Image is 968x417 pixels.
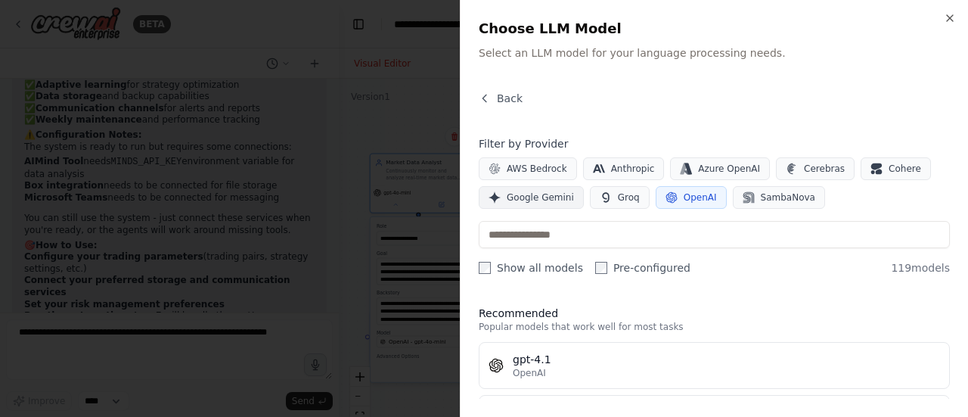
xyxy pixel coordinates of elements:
span: Cerebras [804,163,845,175]
button: Azure OpenAI [670,157,770,180]
button: gpt-4.1OpenAI [479,342,950,389]
input: Pre-configured [595,262,607,274]
span: Back [497,91,523,106]
h2: Choose LLM Model [479,18,950,39]
label: Pre-configured [595,260,690,275]
h3: Recommended [479,306,950,321]
button: OpenAI [656,186,727,209]
span: AWS Bedrock [507,163,567,175]
span: Azure OpenAI [698,163,760,175]
button: Back [479,91,523,106]
p: Select an LLM model for your language processing needs. [479,45,950,61]
input: Show all models [479,262,491,274]
span: OpenAI [513,367,546,379]
span: 119 models [891,260,950,275]
button: AWS Bedrock [479,157,577,180]
span: SambaNova [761,191,815,204]
span: Anthropic [611,163,655,175]
div: gpt-4.1 [513,352,940,367]
h4: Filter by Provider [479,136,950,151]
button: Google Gemini [479,186,584,209]
p: Popular models that work well for most tasks [479,321,950,333]
span: Cohere [889,163,921,175]
span: OpenAI [684,191,717,204]
button: Groq [590,186,650,209]
button: Cohere [861,157,931,180]
span: Groq [618,191,640,204]
button: SambaNova [733,186,825,209]
label: Show all models [479,260,583,275]
span: Google Gemini [507,191,574,204]
button: Cerebras [776,157,855,180]
button: Anthropic [583,157,665,180]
